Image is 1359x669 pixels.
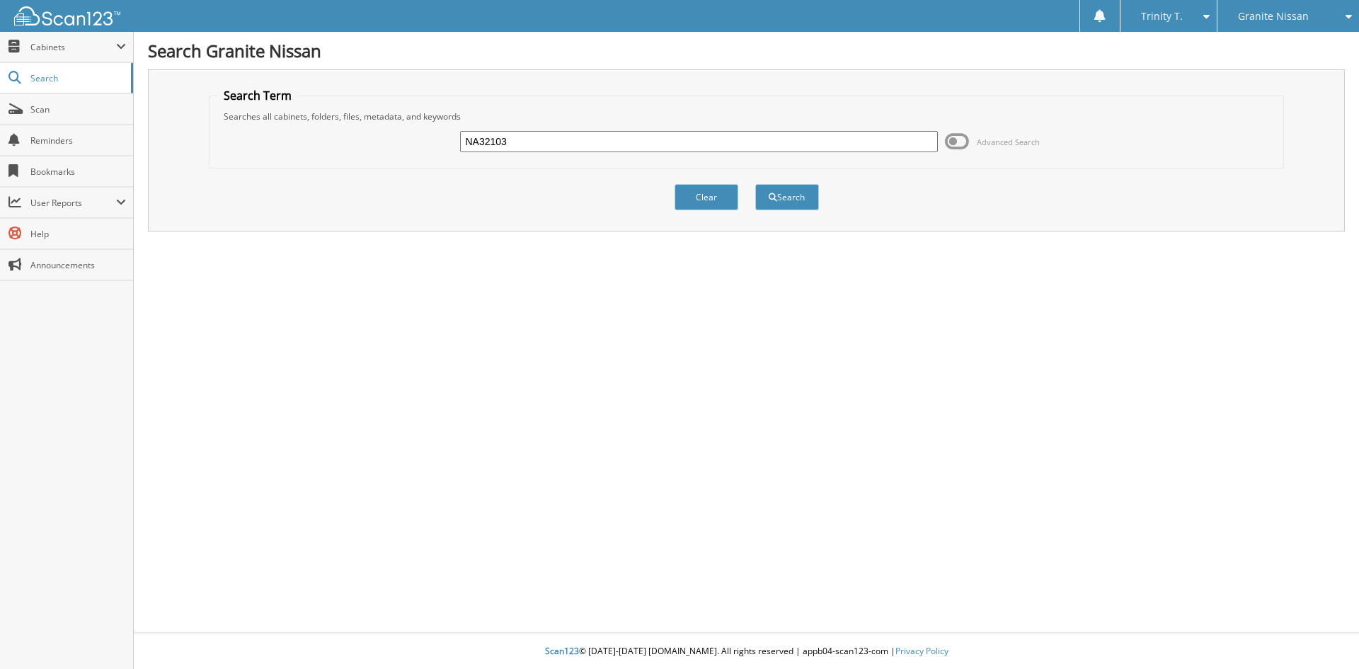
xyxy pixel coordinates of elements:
[1238,12,1309,21] span: Granite Nissan
[755,184,819,210] button: Search
[134,634,1359,669] div: © [DATE]-[DATE] [DOMAIN_NAME]. All rights reserved | appb04-scan123-com |
[14,6,120,25] img: scan123-logo-white.svg
[30,41,116,53] span: Cabinets
[895,645,948,657] a: Privacy Policy
[30,166,126,178] span: Bookmarks
[30,259,126,271] span: Announcements
[30,103,126,115] span: Scan
[1141,12,1183,21] span: Trinity T.
[217,88,299,103] legend: Search Term
[977,137,1040,147] span: Advanced Search
[675,184,738,210] button: Clear
[30,135,126,147] span: Reminders
[30,72,124,84] span: Search
[545,645,579,657] span: Scan123
[217,110,1277,122] div: Searches all cabinets, folders, files, metadata, and keywords
[30,197,116,209] span: User Reports
[30,228,126,240] span: Help
[148,39,1345,62] h1: Search Granite Nissan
